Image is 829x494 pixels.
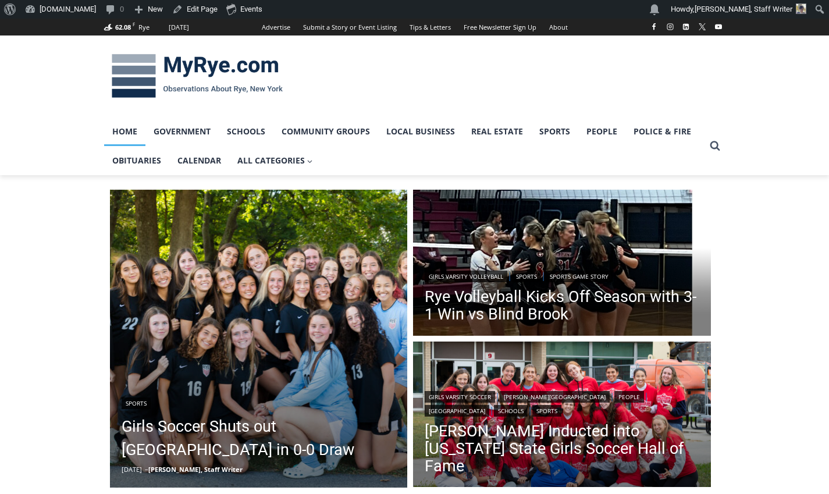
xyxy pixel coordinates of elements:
a: Read More Rich Savage Inducted into New York State Girls Soccer Hall of Fame [413,342,711,491]
a: Local Business [378,117,463,146]
a: Sports [532,405,561,417]
a: Read More Rye Volleyball Kicks Off Season with 3-1 Win vs Blind Brook [413,190,711,339]
a: People [578,117,625,146]
div: [DATE] [169,22,189,33]
a: Schools [219,117,273,146]
span: F [133,21,135,27]
img: MyRye.com [104,46,290,106]
time: [DATE] [122,465,142,474]
a: Rye Volleyball Kicks Off Season with 3-1 Win vs Blind Brook [425,288,699,323]
a: Police & Fire [625,117,699,146]
div: | | [425,268,699,282]
a: About [543,19,574,35]
span: [PERSON_NAME], Staff Writer [695,5,792,13]
a: Facebook [647,20,661,34]
a: [PERSON_NAME][GEOGRAPHIC_DATA] [500,391,610,403]
a: Sports [512,271,541,282]
nav: Secondary Navigation [255,19,574,35]
a: Schools [494,405,528,417]
a: Sports Game Story [546,271,613,282]
img: (PHOTO: MyRye.com 2024 Head Intern, Editor and now Staff Writer Charlie Morris. Contributed.)Char... [796,3,806,14]
a: Girls Soccer Shuts out [GEOGRAPHIC_DATA] in 0-0 Draw [122,415,396,461]
span: – [145,465,148,474]
span: 62.08 [115,23,131,31]
img: (PHOTO: The 2025 Rye Girls Soccer Team surrounding Head Coach Rich Savage after his induction int... [413,342,711,491]
a: All Categories [229,146,321,175]
a: Tips & Letters [403,19,457,35]
span: All Categories [237,154,313,167]
a: Linkedin [679,20,693,34]
a: Free Newsletter Sign Up [457,19,543,35]
nav: Primary Navigation [104,117,705,176]
img: (PHOTO: The Rye Girls Soccer team after their 0-0 draw vs. Eastchester on September 9, 2025. Cont... [110,190,408,488]
a: Girls Varsity Volleyball [425,271,507,282]
a: [PERSON_NAME], Staff Writer [148,465,243,474]
a: Sports [122,397,151,409]
a: Submit a Story or Event Listing [297,19,403,35]
a: Real Estate [463,117,531,146]
a: Sports [531,117,578,146]
div: | | | | | [425,389,699,417]
div: Rye [138,22,150,33]
img: (PHOTO: The Rye Volleyball team huddles during the first set against Harrison on Thursday, Octobe... [413,190,711,339]
a: Read More Girls Soccer Shuts out Eastchester in 0-0 Draw [110,190,408,488]
a: Calendar [169,146,229,175]
button: View Search Form [705,136,725,157]
a: X [695,20,709,34]
a: Community Groups [273,117,378,146]
a: Girls Varsity Soccer [425,391,495,403]
a: Instagram [663,20,677,34]
a: [GEOGRAPHIC_DATA] [425,405,489,417]
a: [PERSON_NAME] Inducted into [US_STATE] State Girls Soccer Hall of Fame [425,422,699,475]
a: Government [145,117,219,146]
a: Advertise [255,19,297,35]
a: People [614,391,644,403]
a: Obituaries [104,146,169,175]
a: Home [104,117,145,146]
a: YouTube [711,20,725,34]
